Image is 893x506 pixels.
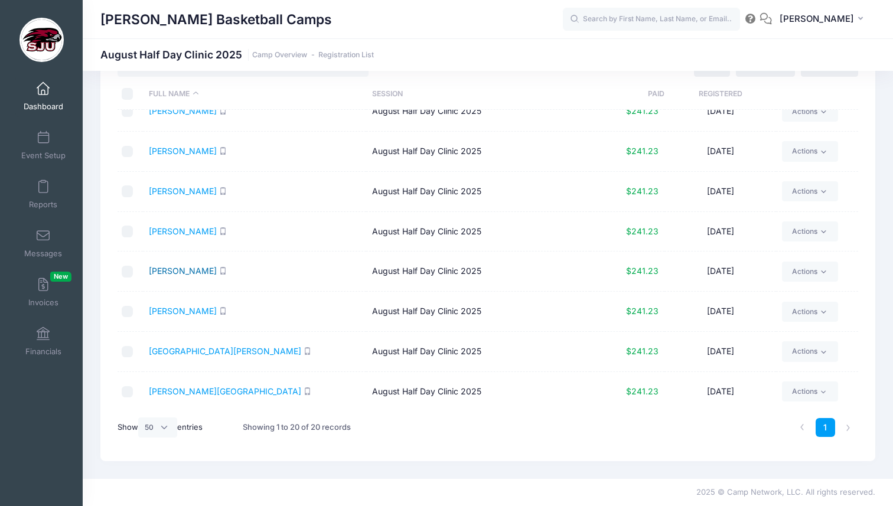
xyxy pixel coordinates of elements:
[366,172,589,212] td: August Half Day Clinic 2025
[366,332,589,372] td: August Half Day Clinic 2025
[100,48,374,61] h1: August Half Day Clinic 2025
[664,172,776,212] td: [DATE]
[626,266,659,276] span: $241.23
[696,487,875,497] span: 2025 © Camp Network, LLC. All rights reserved.
[219,147,227,155] i: SMS enabled
[782,141,838,161] a: Actions
[100,6,332,33] h1: [PERSON_NAME] Basketball Camps
[21,151,66,161] span: Event Setup
[219,307,227,315] i: SMS enabled
[15,125,71,166] a: Event Setup
[24,102,63,112] span: Dashboard
[219,107,227,115] i: SMS enabled
[664,79,776,110] th: Registered: activate to sort column ascending
[563,8,740,31] input: Search by First Name, Last Name, or Email...
[28,298,58,308] span: Invoices
[782,381,838,401] a: Actions
[366,79,589,110] th: Session: activate to sort column ascending
[782,341,838,361] a: Actions
[149,226,217,236] a: [PERSON_NAME]
[149,266,217,276] a: [PERSON_NAME]
[29,200,57,210] span: Reports
[149,146,217,156] a: [PERSON_NAME]
[782,221,838,241] a: Actions
[219,227,227,235] i: SMS enabled
[366,212,589,252] td: August Half Day Clinic 2025
[780,12,854,25] span: [PERSON_NAME]
[626,346,659,356] span: $241.23
[304,347,311,355] i: SMS enabled
[366,92,589,132] td: August Half Day Clinic 2025
[219,187,227,195] i: SMS enabled
[318,51,374,60] a: Registration List
[15,223,71,264] a: Messages
[149,306,217,316] a: [PERSON_NAME]
[366,132,589,172] td: August Half Day Clinic 2025
[626,306,659,316] span: $241.23
[24,249,62,259] span: Messages
[816,418,835,438] a: 1
[366,372,589,412] td: August Half Day Clinic 2025
[664,252,776,292] td: [DATE]
[626,226,659,236] span: $241.23
[664,292,776,332] td: [DATE]
[782,262,838,282] a: Actions
[15,174,71,215] a: Reports
[143,79,366,110] th: Full Name: activate to sort column descending
[664,212,776,252] td: [DATE]
[366,252,589,292] td: August Half Day Clinic 2025
[252,51,307,60] a: Camp Overview
[782,302,838,322] a: Actions
[149,186,217,196] a: [PERSON_NAME]
[118,417,203,438] label: Show entries
[149,106,217,116] a: [PERSON_NAME]
[50,272,71,282] span: New
[772,6,875,33] button: [PERSON_NAME]
[626,106,659,116] span: $241.23
[626,146,659,156] span: $241.23
[664,332,776,372] td: [DATE]
[138,417,177,438] select: Showentries
[304,387,311,395] i: SMS enabled
[626,386,659,396] span: $241.23
[25,347,61,357] span: Financials
[149,386,301,396] a: [PERSON_NAME][GEOGRAPHIC_DATA]
[149,346,301,356] a: [GEOGRAPHIC_DATA][PERSON_NAME]
[15,272,71,313] a: InvoicesNew
[15,76,71,117] a: Dashboard
[590,79,664,110] th: Paid: activate to sort column ascending
[626,186,659,196] span: $241.23
[664,372,776,412] td: [DATE]
[19,18,64,62] img: Cindy Griffin Basketball Camps
[219,267,227,275] i: SMS enabled
[664,92,776,132] td: [DATE]
[243,414,351,441] div: Showing 1 to 20 of 20 records
[782,101,838,121] a: Actions
[664,132,776,172] td: [DATE]
[366,292,589,332] td: August Half Day Clinic 2025
[782,181,838,201] a: Actions
[15,321,71,362] a: Financials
